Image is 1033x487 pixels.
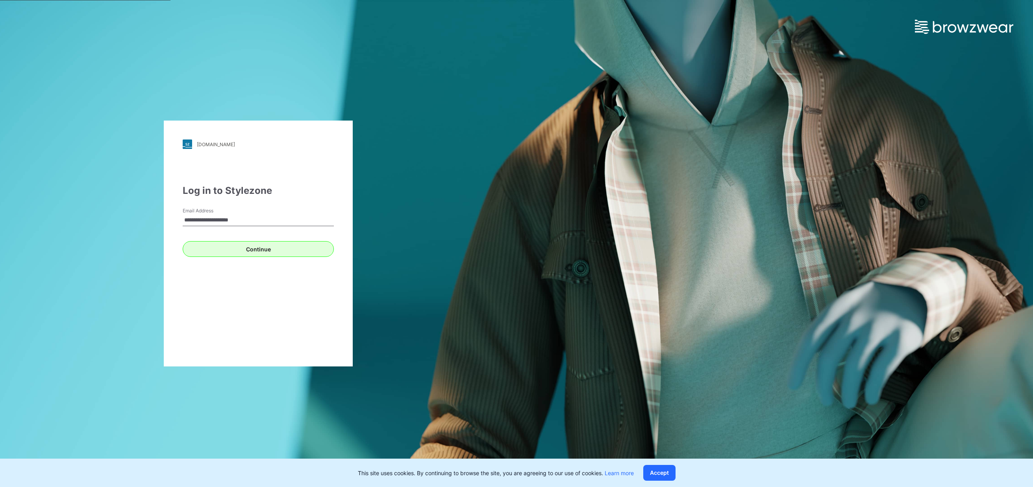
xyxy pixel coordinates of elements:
div: [DOMAIN_NAME] [197,141,235,147]
div: Log in to Stylezone [183,184,334,198]
p: This site uses cookies. By continuing to browse the site, you are agreeing to our use of cookies. [358,469,634,477]
button: Continue [183,241,334,257]
img: browzwear-logo.e42bd6dac1945053ebaf764b6aa21510.svg [915,20,1013,34]
a: [DOMAIN_NAME] [183,139,334,149]
label: Email Address [183,207,238,214]
a: Learn more [605,470,634,476]
img: stylezone-logo.562084cfcfab977791bfbf7441f1a819.svg [183,139,192,149]
button: Accept [643,465,676,481]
